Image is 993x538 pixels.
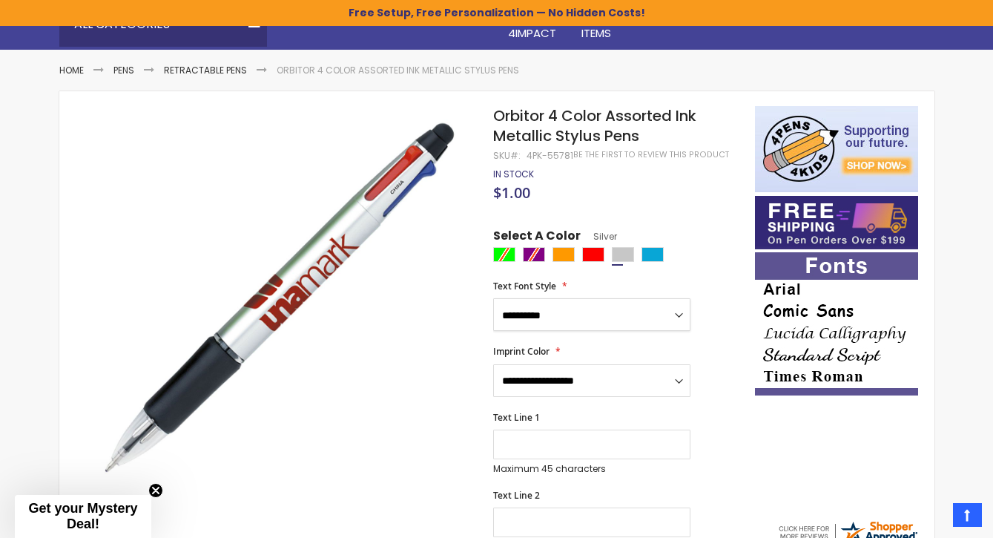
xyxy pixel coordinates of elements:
[59,64,84,76] a: Home
[765,430,863,444] span: [PERSON_NAME]
[552,247,575,262] div: Orange
[641,247,664,262] div: Turquoise
[493,489,540,502] span: Text Line 2
[496,2,570,50] a: 4Pens4impact
[581,230,617,243] span: Silver
[863,430,992,444] span: - ,
[493,149,521,162] strong: SKU
[493,463,690,475] p: Maximum 45 characters
[28,501,137,531] span: Get your Mystery Deal!
[582,247,604,262] div: Red
[755,106,918,192] img: 4pens 4 kids
[493,345,550,358] span: Imprint Color
[612,247,634,262] div: Silver
[148,483,163,498] button: Close teaser
[493,168,534,180] div: Availability
[15,495,151,538] div: Get your Mystery Deal!Close teaser
[755,252,918,396] img: font-personalization-examples
[88,105,473,490] img: silver-55781-orbitor-metallic-stylus-pen_1.jpg
[493,228,581,248] span: Select A Color
[113,64,134,76] a: Pens
[755,196,918,249] img: Free shipping on orders over $199
[570,2,693,50] a: 4PROMOTIONALITEMS
[493,411,540,424] span: Text Line 1
[869,430,881,444] span: NJ
[573,149,729,160] a: Be the first to review this product
[765,453,909,485] div: Fantastic
[493,105,696,146] span: Orbitor 4 Color Assorted Ink Metallic Stylus Pens
[493,280,556,292] span: Text Font Style
[493,168,534,180] span: In stock
[953,503,982,527] a: Top
[493,183,530,203] span: $1.00
[277,65,519,76] li: Orbitor 4 Color Assorted Ink Metallic Stylus Pens
[527,150,573,162] div: 4PK-55781
[883,430,992,444] span: [GEOGRAPHIC_DATA]
[164,64,247,76] a: Retractable Pens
